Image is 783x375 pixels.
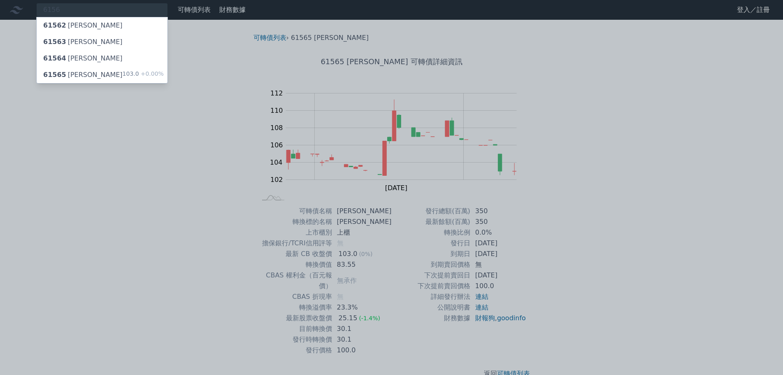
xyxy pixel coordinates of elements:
[43,37,123,47] div: [PERSON_NAME]
[43,21,123,30] div: [PERSON_NAME]
[37,50,167,67] a: 61564[PERSON_NAME]
[139,70,164,77] span: +0.00%
[123,70,164,80] div: 103.0
[37,17,167,34] a: 61562[PERSON_NAME]
[43,38,66,46] span: 61563
[43,54,123,63] div: [PERSON_NAME]
[37,34,167,50] a: 61563[PERSON_NAME]
[43,71,66,79] span: 61565
[37,67,167,83] a: 61565[PERSON_NAME] 103.0+0.00%
[43,54,66,62] span: 61564
[43,21,66,29] span: 61562
[43,70,123,80] div: [PERSON_NAME]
